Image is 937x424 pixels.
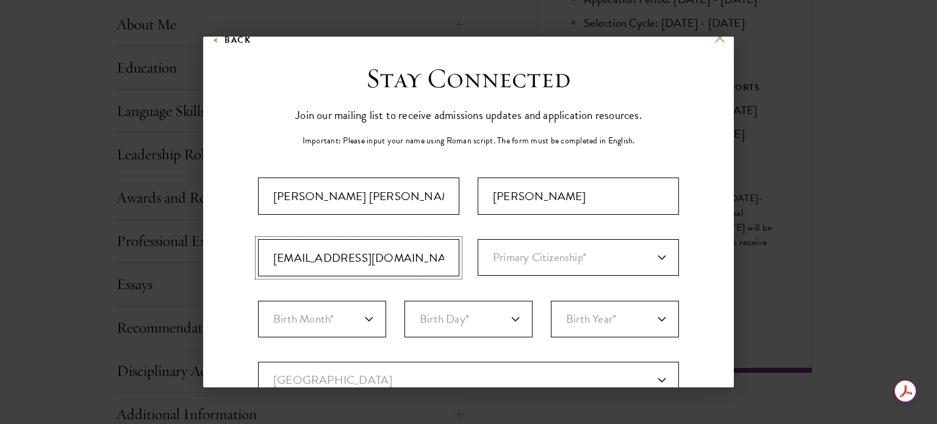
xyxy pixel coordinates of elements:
[258,178,459,215] input: First Name*
[551,301,679,337] select: Year
[212,32,251,48] button: Back
[404,301,533,337] select: Day
[295,105,642,125] p: Join our mailing list to receive admissions updates and application resources.
[258,239,459,276] input: Email Address*
[303,134,635,147] p: Important: Please input your name using Roman script. The form must be completed in English.
[366,62,571,96] h3: Stay Connected
[258,301,386,337] select: Month
[478,239,679,276] div: Primary Citizenship*
[478,178,679,215] input: Last Name*
[478,178,679,215] div: Last Name (Family Name)*
[258,301,679,362] div: Birthdate*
